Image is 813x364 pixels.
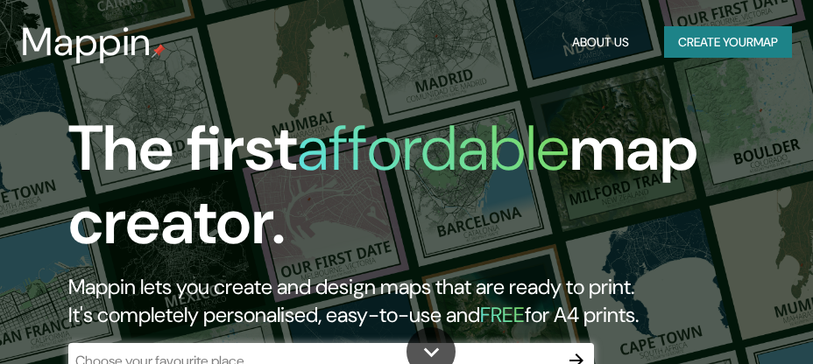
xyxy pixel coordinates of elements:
img: mappin-pin [152,44,166,58]
h3: Mappin [21,19,152,65]
button: About Us [565,26,636,59]
h1: The first map creator. [68,112,718,273]
h2: Mappin lets you create and design maps that are ready to print. It's completely personalised, eas... [68,273,718,329]
h1: affordable [297,108,569,189]
h5: FREE [480,301,525,328]
button: Create yourmap [664,26,792,59]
